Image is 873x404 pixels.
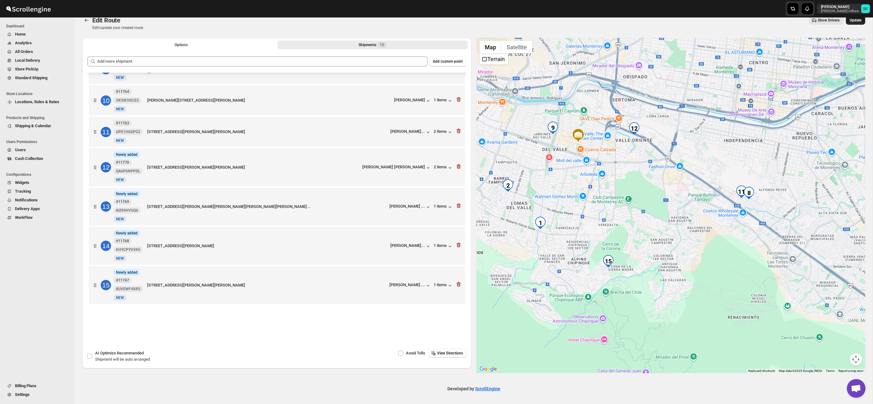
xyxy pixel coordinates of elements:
[359,42,387,48] div: Shipments
[15,383,36,388] span: Billing Plans
[4,213,68,222] button: WorkFlow
[478,365,499,373] img: Google
[89,117,465,147] div: 11#11763 UPD1H6DPG2NEW[STREET_ADDRESS][PERSON_NAME][PERSON_NAME][PERSON_NAME]...2 items
[15,58,40,63] span: Local Delivery
[147,243,388,249] div: [STREET_ADDRESS][PERSON_NAME]
[4,39,68,47] button: Analytics
[434,98,453,104] button: 1 items
[15,189,31,194] span: Tracking
[116,256,124,261] span: NEW
[748,369,775,373] button: Keyboard shortcuts
[15,392,30,397] span: Settings
[6,139,70,144] span: Users Permissions
[147,204,387,210] div: [STREET_ADDRESS][PERSON_NAME][PERSON_NAME][PERSON_NAME][PERSON_NAME]...
[850,353,862,366] button: Map camera controls
[818,18,840,23] span: Show Drivers
[6,24,70,29] span: Dashboard
[15,147,26,152] span: Users
[861,4,870,13] span: DAVID CORONADO
[480,54,507,64] li: Terrain
[4,187,68,196] button: Tracking
[434,243,453,249] button: 1 items
[89,148,465,186] div: 12Newly added#11770 QA6P6NPPDLNEW[STREET_ADDRESS][PERSON_NAME][PERSON_NAME][PERSON_NAME] [PERSON_...
[86,41,276,49] button: All Route Options
[147,282,387,288] div: [STREET_ADDRESS][PERSON_NAME][PERSON_NAME]
[101,95,111,106] div: 10
[389,282,425,287] div: [PERSON_NAME] ...
[4,178,68,187] button: Widgets
[389,282,431,289] button: [PERSON_NAME] ...
[116,107,124,111] span: NEW
[15,123,51,128] span: Shipping & Calendar
[116,296,124,300] span: NEW
[117,351,144,355] span: Recommended
[5,1,52,17] img: ScrollEngine
[15,215,33,220] span: WorkFlow
[89,85,465,115] div: 10#11764 VK5W3I5CE5NEW[PERSON_NAME][STREET_ADDRESS][PERSON_NAME][PERSON_NAME]1 items
[101,201,111,212] div: 13
[389,204,425,209] div: [PERSON_NAME] ...
[4,30,68,39] button: Home
[394,98,431,104] div: [PERSON_NAME]
[863,7,868,11] text: DC
[433,59,463,64] span: Add custom point
[838,369,863,373] a: Report a map error
[390,243,431,249] button: [PERSON_NAME]...
[501,41,532,53] button: Show satellite imagery
[4,98,68,106] button: Locations, Rules & Rates
[89,188,465,225] div: 13Newly added#11769 8IZ99HVUQ6NEW[STREET_ADDRESS][PERSON_NAME][PERSON_NAME][PERSON_NAME][PERSON_N...
[847,379,866,398] a: Open chat
[4,382,68,390] button: Billing Plans
[116,121,129,125] b: #11763
[434,204,453,210] button: 1 items
[6,115,70,120] span: Products and Shipping
[406,351,425,355] span: Avoid Tolls
[116,129,140,134] span: UPD1H6DPG2
[628,122,640,135] div: 12
[116,138,124,143] span: NEW
[502,179,514,192] div: 2
[6,91,70,96] span: Store Locations
[6,172,70,177] span: Configurations
[846,16,865,25] button: Update
[735,185,748,198] div: 11
[15,32,26,36] span: Home
[116,278,129,282] b: #11767
[89,266,465,304] div: 15Newly added#11767 8UVEWF4XR5NEW[STREET_ADDRESS][PERSON_NAME][PERSON_NAME][PERSON_NAME] ...1 items
[475,386,500,391] a: ScrollEngine
[4,122,68,130] button: Shipping & Calendar
[116,169,140,174] span: QA6P6NPPDL
[390,129,425,134] div: [PERSON_NAME]...
[116,178,124,182] span: NEW
[92,25,143,30] p: Edit/update your created route
[362,165,431,171] div: [PERSON_NAME] [PERSON_NAME]
[15,41,32,45] span: Analytics
[95,357,150,362] span: Shipment will be auto arranged
[487,56,505,62] label: Terrain
[380,42,384,47] span: 15
[4,390,68,399] button: Settings
[4,146,68,154] button: Users
[101,162,111,172] div: 12
[434,129,453,135] button: 2 items
[15,198,38,202] span: Notifications
[15,99,59,104] span: Locations, Rules & Rates
[4,196,68,204] button: Notifications
[15,156,43,161] span: Cash Collection
[547,122,559,134] div: 9
[116,217,124,221] span: NEW
[92,17,120,24] span: Edit Route
[101,280,111,290] div: 15
[826,369,835,373] a: Terms (opens in new tab)
[116,191,137,196] span: Newly added
[116,75,124,80] span: NEW
[821,9,859,13] p: [PERSON_NAME]-inflora
[82,16,91,25] button: Routes
[434,165,453,171] button: 2 items
[147,129,388,135] div: [STREET_ADDRESS][PERSON_NAME][PERSON_NAME]
[817,4,871,14] button: User menu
